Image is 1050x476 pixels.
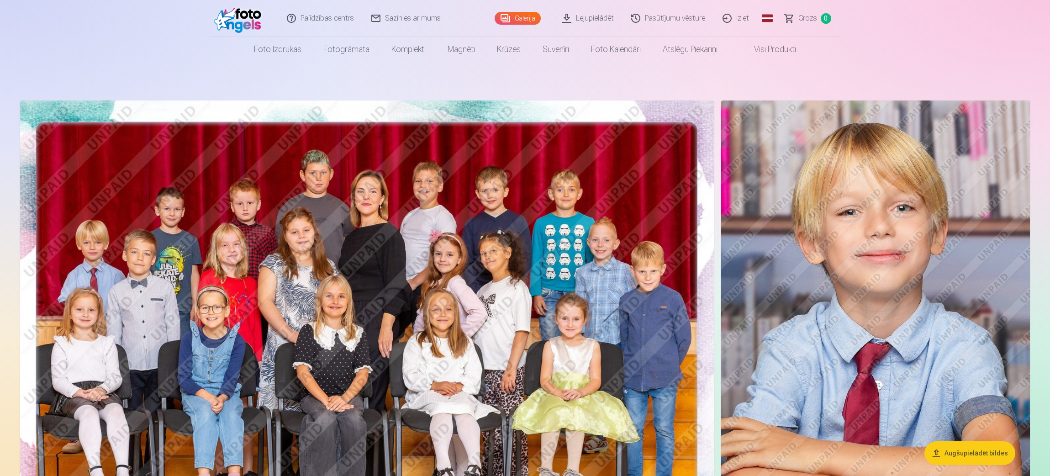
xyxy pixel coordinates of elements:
[728,37,807,62] a: Visi produkti
[437,37,486,62] a: Magnēti
[821,13,831,24] span: 0
[214,4,266,33] img: /fa1
[652,37,728,62] a: Atslēgu piekariņi
[532,37,580,62] a: Suvenīri
[243,37,312,62] a: Foto izdrukas
[380,37,437,62] a: Komplekti
[924,441,1015,465] button: Augšupielādēt bildes
[798,13,817,24] span: Grozs
[495,12,541,25] a: Galerija
[312,37,380,62] a: Fotogrāmata
[580,37,652,62] a: Foto kalendāri
[486,37,532,62] a: Krūzes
